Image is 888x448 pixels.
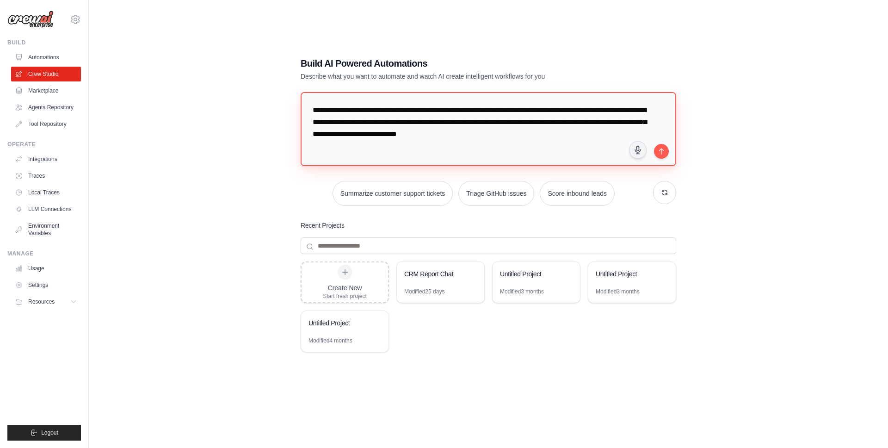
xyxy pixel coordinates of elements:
span: Resources [28,298,55,305]
p: Describe what you want to automate and watch AI create intelligent workflows for you [301,72,611,81]
button: Logout [7,425,81,441]
a: Environment Variables [11,218,81,241]
h3: Recent Projects [301,221,345,230]
a: Automations [11,50,81,65]
div: Build [7,39,81,46]
div: Modified 3 months [500,288,544,295]
button: Score inbound leads [540,181,615,206]
h1: Build AI Powered Automations [301,57,611,70]
div: Untitled Project [500,269,563,279]
a: Tool Repository [11,117,81,131]
button: Click to speak your automation idea [629,141,647,159]
a: Marketplace [11,83,81,98]
a: LLM Connections [11,202,81,217]
button: Get new suggestions [653,181,676,204]
a: Usage [11,261,81,276]
div: Manage [7,250,81,257]
div: Untitled Project [308,318,372,328]
div: CRM Report Chat [404,269,468,279]
a: Agents Repository [11,100,81,115]
a: Settings [11,278,81,292]
button: Summarize customer support tickets [333,181,453,206]
iframe: Chat Widget [842,404,888,448]
a: Local Traces [11,185,81,200]
div: Modified 25 days [404,288,444,295]
div: Modified 4 months [308,337,352,344]
div: Untitled Project [596,269,659,279]
div: Operate [7,141,81,148]
button: Triage GitHub issues [458,181,534,206]
div: Create New [323,283,367,292]
span: Logout [41,429,58,436]
a: Integrations [11,152,81,167]
div: Modified 3 months [596,288,640,295]
img: Logo [7,11,54,28]
div: Start fresh project [323,292,367,300]
a: Crew Studio [11,67,81,81]
a: Traces [11,168,81,183]
button: Resources [11,294,81,309]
